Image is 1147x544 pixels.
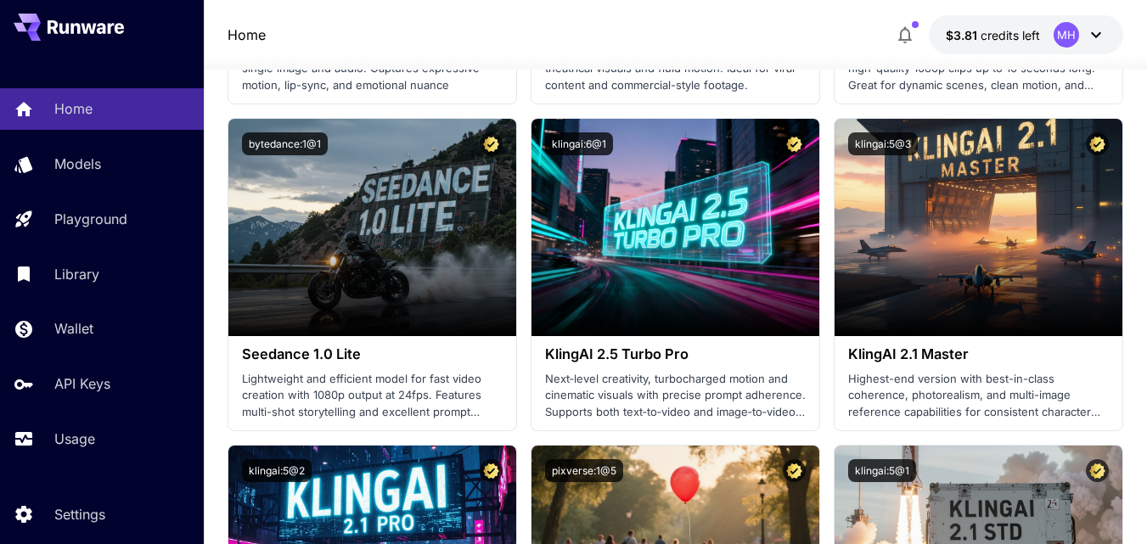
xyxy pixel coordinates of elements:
p: Wallet [54,318,93,339]
p: Next‑level creativity, turbocharged motion and cinematic visuals with precise prompt adherence. S... [545,371,806,421]
h3: Seedance 1.0 Lite [242,346,503,362]
p: Lightweight and efficient model for fast video creation with 1080p output at 24fps. Features mult... [242,371,503,421]
button: $3.8091MH [929,15,1123,54]
img: alt [228,119,516,336]
button: klingai:6@1 [545,132,613,155]
img: alt [835,119,1122,336]
button: klingai:5@3 [848,132,918,155]
p: Home [54,98,93,119]
button: klingai:5@1 [848,459,916,482]
button: Certified Model – Vetted for best performance and includes a commercial license. [480,459,503,482]
button: klingai:5@2 [242,459,312,482]
button: Certified Model – Vetted for best performance and includes a commercial license. [783,132,806,155]
button: Certified Model – Vetted for best performance and includes a commercial license. [783,459,806,482]
span: $3.81 [946,28,981,42]
div: $3.8091 [946,26,1040,44]
button: pixverse:1@5 [545,459,623,482]
button: Certified Model – Vetted for best performance and includes a commercial license. [1086,459,1109,482]
p: Library [54,264,99,284]
span: credits left [981,28,1040,42]
p: Usage [54,429,95,449]
button: Certified Model – Vetted for best performance and includes a commercial license. [1086,132,1109,155]
h3: KlingAI 2.1 Master [848,346,1109,362]
img: alt [531,119,819,336]
p: Settings [54,504,105,524]
div: MH [1054,22,1079,48]
a: Home [228,25,266,45]
p: Playground [54,209,127,229]
p: API Keys [54,373,110,394]
p: Highest-end version with best-in-class coherence, photorealism, and multi-image reference capabil... [848,371,1109,421]
h3: KlingAI 2.5 Turbo Pro [545,346,806,362]
button: bytedance:1@1 [242,132,328,155]
button: Certified Model – Vetted for best performance and includes a commercial license. [480,132,503,155]
p: Models [54,154,101,174]
nav: breadcrumb [228,25,266,45]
